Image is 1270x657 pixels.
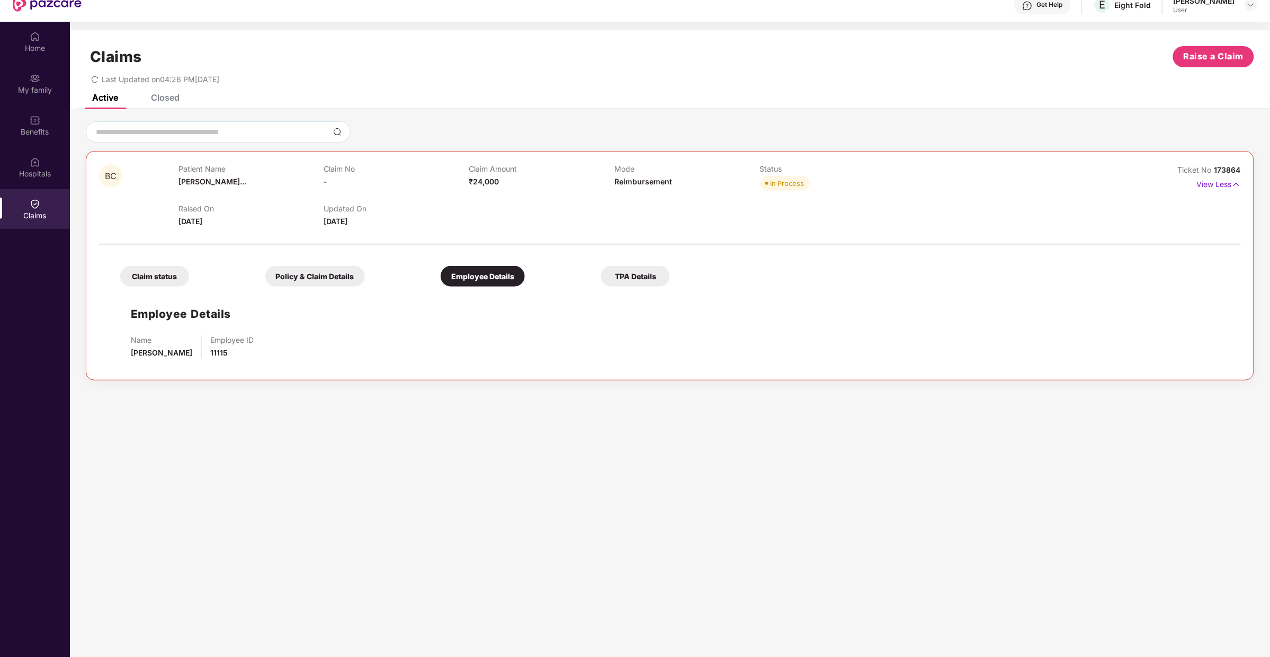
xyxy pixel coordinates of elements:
div: Get Help [1037,1,1063,9]
div: Closed [151,92,180,103]
div: User [1174,6,1235,14]
p: Raised On [178,204,324,213]
p: Updated On [324,204,469,213]
p: Claim No [324,164,469,173]
p: View Less [1197,176,1241,190]
div: Active [92,92,118,103]
h1: Employee Details [131,305,231,323]
span: [DATE] [324,217,347,226]
span: - [324,177,327,186]
img: svg+xml;base64,PHN2ZyBpZD0iRHJvcGRvd24tMzJ4MzIiIHhtbG5zPSJodHRwOi8vd3d3LnczLm9yZy8yMDAwL3N2ZyIgd2... [1247,1,1255,9]
span: [DATE] [178,217,202,226]
span: Ticket No [1178,165,1214,174]
span: [PERSON_NAME] [131,348,192,357]
span: Reimbursement [614,177,672,186]
img: svg+xml;base64,PHN2ZyBpZD0iSGVscC0zMngzMiIgeG1sbnM9Imh0dHA6Ly93d3cudzMub3JnLzIwMDAvc3ZnIiB3aWR0aD... [1022,1,1033,11]
img: svg+xml;base64,PHN2ZyBpZD0iSG9zcGl0YWxzIiB4bWxucz0iaHR0cDovL3d3dy53My5vcmcvMjAwMC9zdmciIHdpZHRoPS... [30,157,40,167]
div: In Process [771,178,804,189]
p: Claim Amount [469,164,614,173]
img: svg+xml;base64,PHN2ZyBpZD0iU2VhcmNoLTMyeDMyIiB4bWxucz0iaHR0cDovL3d3dy53My5vcmcvMjAwMC9zdmciIHdpZH... [333,128,342,136]
img: svg+xml;base64,PHN2ZyBpZD0iQ2xhaW0iIHhtbG5zPSJodHRwOi8vd3d3LnczLm9yZy8yMDAwL3N2ZyIgd2lkdGg9IjIwIi... [30,199,40,209]
span: 11115 [210,348,228,357]
div: TPA Details [601,266,670,287]
div: Employee Details [441,266,525,287]
span: Last Updated on 04:26 PM[DATE] [102,75,219,84]
h1: Claims [90,48,142,66]
img: svg+xml;base64,PHN2ZyBpZD0iSG9tZSIgeG1sbnM9Imh0dHA6Ly93d3cudzMub3JnLzIwMDAvc3ZnIiB3aWR0aD0iMjAiIG... [30,31,40,42]
span: [PERSON_NAME]... [178,177,246,186]
p: Status [760,164,905,173]
img: svg+xml;base64,PHN2ZyBpZD0iQmVuZWZpdHMiIHhtbG5zPSJodHRwOi8vd3d3LnczLm9yZy8yMDAwL3N2ZyIgd2lkdGg9Ij... [30,115,40,126]
p: Patient Name [178,164,324,173]
button: Raise a Claim [1173,46,1254,67]
div: Claim status [120,266,189,287]
p: Employee ID [210,335,254,344]
span: 173864 [1214,165,1241,174]
img: svg+xml;base64,PHN2ZyB4bWxucz0iaHR0cDovL3d3dy53My5vcmcvMjAwMC9zdmciIHdpZHRoPSIxNyIgaGVpZ2h0PSIxNy... [1232,179,1241,190]
img: svg+xml;base64,PHN2ZyB3aWR0aD0iMjAiIGhlaWdodD0iMjAiIHZpZXdCb3g9IjAgMCAyMCAyMCIgZmlsbD0ibm9uZSIgeG... [30,73,40,84]
div: Policy & Claim Details [265,266,365,287]
p: Mode [614,164,759,173]
span: ₹24,000 [469,177,499,186]
span: BC [105,172,117,181]
span: redo [91,75,99,84]
p: Name [131,335,192,344]
span: Raise a Claim [1184,50,1244,63]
